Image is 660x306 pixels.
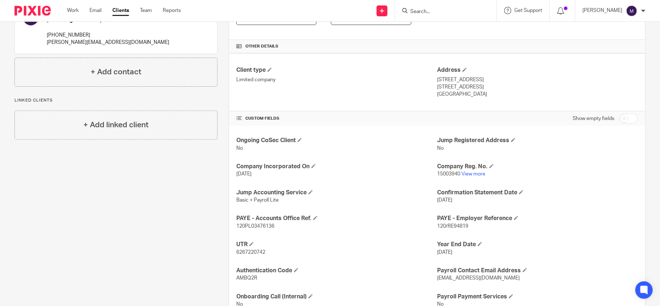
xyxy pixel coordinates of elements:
[90,7,101,14] a: Email
[437,137,638,144] h4: Jump Registered Address
[437,189,638,197] h4: Confirmation Statement Date
[437,250,452,255] span: [DATE]
[437,267,638,274] h4: Payroll Contact Email Address
[67,7,79,14] a: Work
[437,83,638,91] p: [STREET_ADDRESS]
[47,32,169,39] p: [PHONE_NUMBER]
[236,224,274,229] span: 120PL03476136
[91,66,141,78] h4: + Add contact
[236,116,437,121] h4: CUSTOM FIELDS
[83,119,149,131] h4: + Add linked client
[437,241,638,248] h4: Year End Date
[437,91,638,98] p: [GEOGRAPHIC_DATA]
[236,267,437,274] h4: Authentication Code
[437,66,638,74] h4: Address
[236,146,243,151] span: No
[47,39,169,46] p: [PERSON_NAME][EMAIL_ADDRESS][DOMAIN_NAME]
[236,250,265,255] span: 6267220742
[14,6,51,16] img: Pixie
[163,7,181,14] a: Reports
[410,9,475,15] input: Search
[626,5,638,17] img: svg%3E
[437,224,468,229] span: 120/RE94819
[514,8,542,13] span: Get Support
[236,171,252,177] span: [DATE]
[437,146,444,151] span: No
[236,293,437,301] h4: Onboarding Call (Internal)
[236,163,437,170] h4: Company Incorporated On
[437,76,638,83] p: [STREET_ADDRESS]
[573,115,614,122] label: Show empty fields
[236,189,437,197] h4: Jump Accounting Service
[437,215,638,222] h4: PAYE - Employer Reference
[236,215,437,222] h4: PAYE - Accounts Office Ref.
[437,163,638,170] h4: Company Reg. No.
[437,276,520,281] span: [EMAIL_ADDRESS][DOMAIN_NAME]
[140,7,152,14] a: Team
[14,98,217,103] p: Linked clients
[236,276,257,281] span: AMBQ2R
[437,293,638,301] h4: Payroll Payment Services
[582,7,622,14] p: [PERSON_NAME]
[236,241,437,248] h4: UTR
[437,171,460,177] span: 15003940
[236,76,437,83] p: Limited company
[245,44,278,49] span: Other details
[461,171,485,177] a: View more
[236,66,437,74] h4: Client type
[437,198,452,203] span: [DATE]
[236,198,279,203] span: Basic + Payroll Lite
[112,7,129,14] a: Clients
[236,137,437,144] h4: Ongoing CoSec Client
